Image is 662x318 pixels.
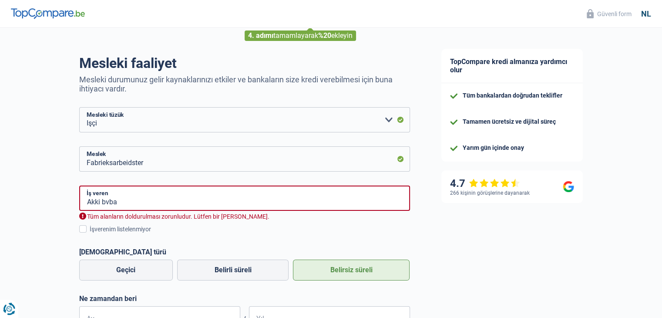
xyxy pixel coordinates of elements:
[79,248,166,256] font: [DEMOGRAPHIC_DATA] türü
[450,177,465,189] font: 4.7
[79,75,393,93] font: Mesleki durumunuz gelir kaynaklarınızı etkiler ve bankaların size kredi verebilmesi için buna iht...
[248,31,273,40] font: 4. adımı
[463,144,524,151] font: Yarım gün içinde onay
[273,31,318,40] font: tamamlayarak
[87,213,269,220] font: Tüm alanların doldurulması zorunludur. Lütfen bir [PERSON_NAME].
[79,186,410,211] input: İşvereninizi bulun
[463,118,556,125] font: Tamamen ücretsiz ve dijital süreç
[581,7,637,21] button: Güvenli form
[450,190,530,196] font: 266 kişinin görüşlerine dayanarak
[463,92,562,99] font: Tüm bankalardan doğrudan teklifler
[79,55,177,71] font: Mesleki faaliyet
[90,226,151,233] font: İşverenim listelenmiyor
[214,266,251,274] font: Belirli süreli
[11,8,85,19] img: TopCompare Logo
[641,9,651,18] font: nl
[331,31,353,40] font: ekleyin
[79,294,137,303] font: Ne zamandan beri
[330,266,373,274] font: Belirsiz süreli
[450,58,567,74] font: TopCompare kredi almanıza yardımcı olur
[318,31,331,40] font: %20
[597,10,632,17] font: Güvenli form
[116,266,135,274] font: Geçici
